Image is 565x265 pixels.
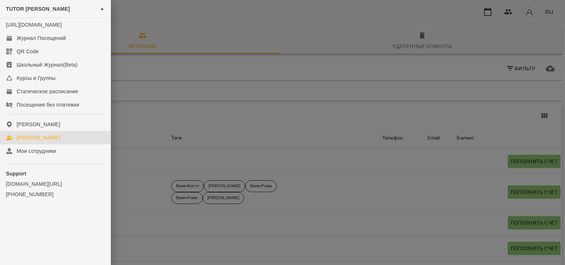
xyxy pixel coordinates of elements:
div: QR Code [17,48,39,55]
div: Курсы и Группы [17,74,55,82]
div: Школьный Журнал(Beta) [17,61,78,68]
span: TUTOR [PERSON_NAME] [6,6,70,12]
span: ► [101,6,105,12]
div: Статическое расписание [17,88,78,95]
p: Support [6,170,105,177]
a: [PHONE_NUMBER] [6,191,105,198]
div: Мои сотрудники [17,147,56,155]
div: Журнал Посещений [17,34,66,42]
a: [DOMAIN_NAME][URL] [6,180,105,188]
div: [PERSON_NAME] [17,134,60,141]
div: [PERSON_NAME] [17,121,60,128]
div: Посещения без платежки [17,101,79,108]
a: [URL][DOMAIN_NAME] [6,22,62,28]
